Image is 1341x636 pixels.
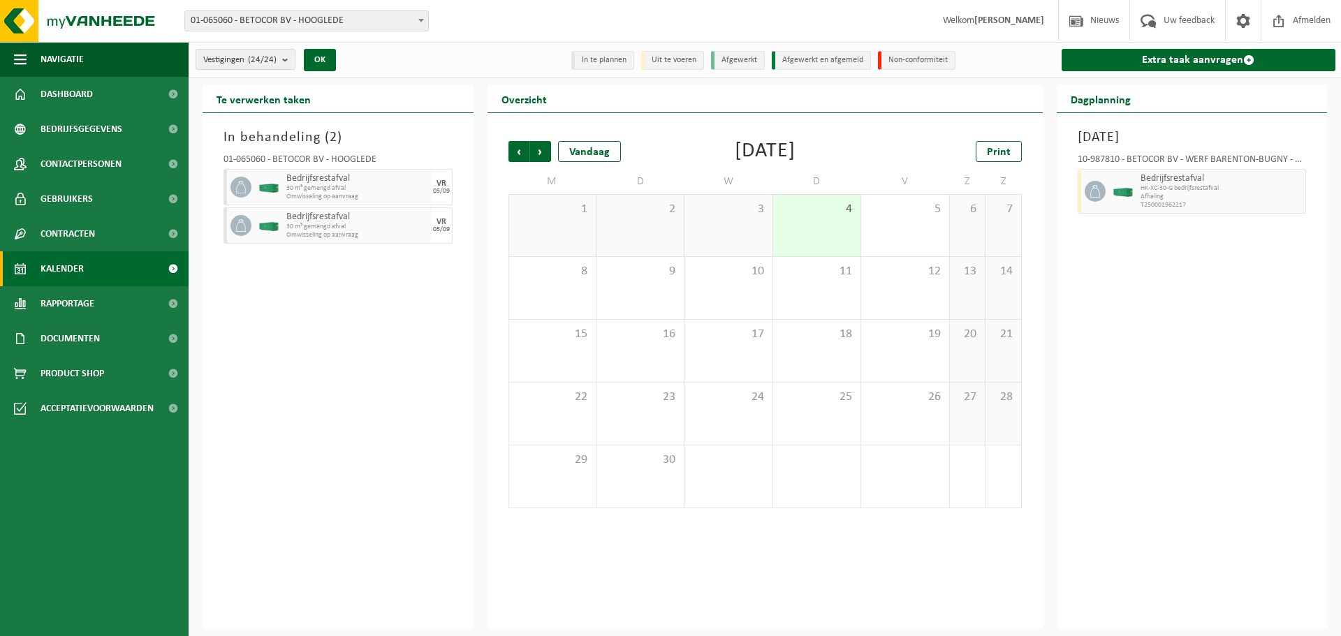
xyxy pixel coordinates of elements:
li: Uit te voeren [641,51,704,70]
span: 13 [957,264,978,279]
span: 20 [957,327,978,342]
span: 21 [992,327,1013,342]
div: 05/09 [433,226,450,233]
button: OK [304,49,336,71]
h3: In behandeling ( ) [223,127,453,148]
li: Afgewerkt [711,51,765,70]
span: 17 [691,327,765,342]
span: Dashboard [41,77,93,112]
span: Contactpersonen [41,147,122,182]
span: 1 [516,202,589,217]
img: HK-XC-30-GN-00 [1113,186,1134,197]
span: 14 [992,264,1013,279]
li: Non-conformiteit [878,51,955,70]
td: W [684,169,772,194]
div: 01-065060 - BETOCOR BV - HOOGLEDE [223,155,453,169]
span: Bedrijfsrestafval [1141,173,1303,184]
span: 29 [516,452,589,468]
td: Z [950,169,985,194]
span: 25 [780,390,853,405]
span: Navigatie [41,42,84,77]
h3: [DATE] [1078,127,1307,148]
span: Gebruikers [41,182,93,216]
li: In te plannen [571,51,634,70]
h2: Dagplanning [1057,85,1145,112]
td: D [773,169,861,194]
div: Vandaag [558,141,621,162]
count: (24/24) [248,55,277,64]
span: Vestigingen [203,50,277,71]
span: Kalender [41,251,84,286]
span: 2 [603,202,677,217]
span: T250001962217 [1141,201,1303,209]
img: HK-XC-30-GN-00 [258,182,279,193]
span: Afhaling [1141,193,1303,201]
span: 5 [868,202,941,217]
img: HK-XC-30-GN-00 [258,221,279,231]
span: Volgende [530,141,551,162]
span: 2 [330,131,337,145]
div: 05/09 [433,188,450,195]
strong: [PERSON_NAME] [974,15,1044,26]
span: 3 [691,202,765,217]
span: 6 [957,202,978,217]
span: Bedrijfsgegevens [41,112,122,147]
span: 01-065060 - BETOCOR BV - HOOGLEDE [185,11,428,31]
td: M [508,169,596,194]
span: Rapportage [41,286,94,321]
span: Product Shop [41,356,104,391]
span: 7 [992,202,1013,217]
span: 8 [516,264,589,279]
span: 9 [603,264,677,279]
div: [DATE] [735,141,796,162]
span: 15 [516,327,589,342]
span: Bedrijfsrestafval [286,173,428,184]
span: 01-065060 - BETOCOR BV - HOOGLEDE [184,10,429,31]
h2: Overzicht [488,85,561,112]
a: Extra taak aanvragen [1062,49,1336,71]
td: V [861,169,949,194]
button: Vestigingen(24/24) [196,49,295,70]
span: 30 m³ gemengd afval [286,223,428,231]
span: 22 [516,390,589,405]
span: 27 [957,390,978,405]
div: VR [437,218,446,226]
span: Omwisseling op aanvraag [286,231,428,239]
div: 10-987810 - BETOCOR BV - WERF BARENTON-BUGNY - BARENTON BUGNY [1078,155,1307,169]
span: Omwisseling op aanvraag [286,193,428,201]
span: 18 [780,327,853,342]
div: VR [437,179,446,188]
a: Print [976,141,1022,162]
span: Bedrijfsrestafval [286,212,428,223]
span: 28 [992,390,1013,405]
span: 24 [691,390,765,405]
span: 26 [868,390,941,405]
span: Documenten [41,321,100,356]
span: HK-XC-30-G bedrijfsrestafval [1141,184,1303,193]
span: 19 [868,327,941,342]
span: Acceptatievoorwaarden [41,391,154,426]
li: Afgewerkt en afgemeld [772,51,871,70]
td: D [596,169,684,194]
td: Z [985,169,1021,194]
span: Print [987,147,1011,158]
span: Vorige [508,141,529,162]
span: 30 m³ gemengd afval [286,184,428,193]
span: 4 [780,202,853,217]
span: 11 [780,264,853,279]
span: 23 [603,390,677,405]
span: 10 [691,264,765,279]
span: 30 [603,452,677,468]
span: 16 [603,327,677,342]
span: 12 [868,264,941,279]
span: Contracten [41,216,95,251]
h2: Te verwerken taken [203,85,325,112]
